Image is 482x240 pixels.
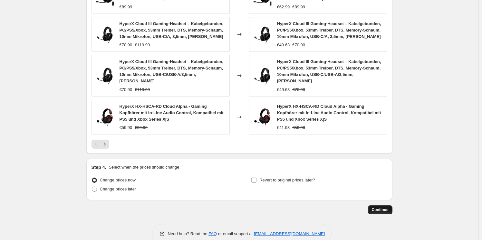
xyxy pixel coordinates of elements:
strike: €89.99 [292,4,305,10]
span: HyperX Cloud III Gaming-Headset – Kabelgebunden, PC/PS5/Xbox, 53mm Treiber, DTS, Memory-Schaum, 1... [120,21,224,39]
span: HyperX Cloud III Gaming-Headset – Kabelgebunden, PC/PS5/Xbox, 53mm Treiber, DTS, Memory-Schaum, 1... [277,59,381,83]
div: €49.63 [277,87,290,93]
img: 81dkzD4hxIL_80x.jpg [253,25,272,44]
img: 71Y212aV-lL_80x.jpg [253,107,272,127]
strike: €70.90 [292,42,305,48]
div: €70.90 [120,87,132,93]
nav: Pagination [92,140,109,149]
strike: €70.90 [292,87,305,93]
span: or email support at [217,231,254,236]
span: Need help? Read the [168,231,209,236]
a: FAQ [208,231,217,236]
div: €41.93 [277,125,290,131]
div: €49.63 [277,42,290,48]
span: Change prices now [100,178,136,182]
img: 81dkzD4hxIL_69c9ba20-ada2-4a9b-8a82-95e2b2046c84_80x.jpg [95,66,114,85]
p: Select when the prices should change [109,164,179,171]
button: Next [100,140,109,149]
div: €62.99 [277,4,290,10]
strike: €119.99 [135,42,150,48]
span: Change prices later [100,187,136,191]
span: Continue [372,207,389,212]
span: HyperX Cloud III Gaming-Headset – Kabelgebunden, PC/PS5/Xbox, 53mm Treiber, DTS, Memory-Schaum, 1... [277,21,381,39]
a: [EMAIL_ADDRESS][DOMAIN_NAME] [254,231,325,236]
div: €89.99 [120,4,132,10]
img: 71Y212aV-lL_80x.jpg [95,107,114,127]
span: HyperX HX-HSCA-RD Cloud Alpha - Gaming Kopfhörer mit In-Line Audio Control, Kompatibel mit PS5 un... [277,104,381,122]
strike: €99.90 [135,125,148,131]
strike: €59.90 [292,125,305,131]
img: 81dkzD4hxIL_80x.jpg [95,25,114,44]
button: Continue [368,205,392,214]
span: HyperX Cloud III Gaming-Headset – Kabelgebunden, PC/PS5/Xbox, 53mm Treiber, DTS, Memory-Schaum, 1... [120,59,224,83]
div: €70.90 [120,42,132,48]
div: €59.90 [120,125,132,131]
span: HyperX HX-HSCA-RD Cloud Alpha - Gaming Kopfhörer mit In-Line Audio Control, Kompatibel mit PS5 un... [120,104,224,122]
span: Revert to original prices later? [259,178,315,182]
h2: Step 4. [92,164,106,171]
img: 81dkzD4hxIL_69c9ba20-ada2-4a9b-8a82-95e2b2046c84_80x.jpg [253,66,272,85]
strike: €119.99 [135,87,150,93]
